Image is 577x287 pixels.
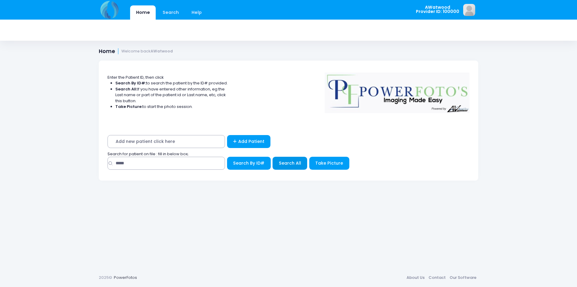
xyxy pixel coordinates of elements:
small: Welcome back [121,49,173,54]
span: Enter the Patient ID, then click [108,74,164,80]
img: image [463,4,475,16]
li: to search the patient by the ID# provided. [115,80,228,86]
img: Logo [322,68,473,113]
li: to start the photo session. [115,104,228,110]
strong: Take Picture: [115,104,142,109]
span: Add new patient click here [108,135,225,148]
strong: AWatwood [151,49,173,54]
span: Search for patient on file : fill in below box; [108,151,189,157]
a: Add Patient [227,135,271,148]
strong: Search By ID#: [115,80,146,86]
a: Help [186,5,208,20]
li: If you have entered other information, eg the Last name or part of the patient id or Last name, e... [115,86,228,104]
button: Search All [273,157,307,170]
button: Search By ID# [227,157,271,170]
a: Home [130,5,156,20]
span: Take Picture [315,160,343,166]
a: Contact [426,272,448,283]
span: 2025© [99,275,112,280]
strong: Search All: [115,86,137,92]
button: Take Picture [309,157,349,170]
a: Search [157,5,185,20]
span: Search All [279,160,301,166]
a: Our Software [448,272,478,283]
span: Search By ID# [233,160,264,166]
span: AWatwood Provider ID: 100000 [416,5,459,14]
a: About Us [404,272,426,283]
h1: Home [99,48,173,55]
a: PowerFotos [114,275,137,280]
